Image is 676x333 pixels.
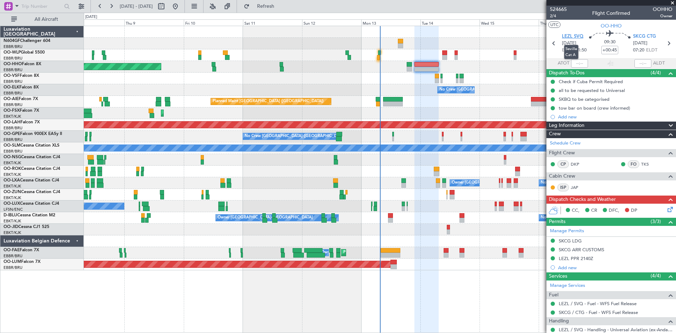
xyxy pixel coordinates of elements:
span: OO-LUX [4,202,20,206]
span: ELDT [646,47,657,54]
div: Thu 16 [539,19,598,26]
a: EBKT/KJK [4,114,21,119]
span: ATOT [558,60,569,67]
div: Add new [558,265,672,271]
span: SKCG CTG [633,33,656,40]
a: EBBR/BRU [4,265,23,270]
span: DP [631,207,637,214]
span: OO-LXA [4,178,20,183]
span: OO-ZUN [4,190,21,194]
a: EBBR/BRU [4,125,23,131]
div: Fri 10 [184,19,243,26]
a: OO-HHOFalcon 8X [4,62,41,66]
a: Schedule Crew [550,140,581,147]
div: Add new [558,114,672,120]
a: EBKT/KJK [4,172,21,177]
div: ISP [557,184,569,191]
button: Refresh [240,1,283,12]
span: Dispatch Checks and Weather [549,196,616,204]
span: (3/3) [651,218,661,225]
span: CC, [572,207,580,214]
span: OO-WLP [4,50,21,55]
span: OO-AIE [4,97,19,101]
a: LEZL / SVQ - Fuel - WFS Fuel Release [559,301,637,307]
a: EBKT/KJK [4,184,21,189]
input: Trip Number [21,1,62,12]
span: Leg Information [549,122,584,130]
span: OO-LUM [4,260,21,264]
span: Cabin Crew [549,172,575,180]
div: Sat 11 [243,19,302,26]
span: OO-LAH [4,120,20,124]
div: SKBQ to be categorised [559,96,609,102]
span: OO-HHO [4,62,22,66]
a: OO-FSXFalcon 7X [4,109,39,113]
span: 524665 [550,6,567,13]
div: Owner [GEOGRAPHIC_DATA]-[GEOGRAPHIC_DATA] [452,178,547,188]
div: No Crew [GEOGRAPHIC_DATA] ([GEOGRAPHIC_DATA] National) [541,178,659,188]
div: tow bar on board (crew informed) [559,105,630,111]
a: EBKT/KJK [4,160,21,166]
div: No Crew [GEOGRAPHIC_DATA] ([GEOGRAPHIC_DATA] National) [439,85,557,95]
a: OO-ZUNCessna Citation CJ4 [4,190,60,194]
span: Fuel [549,291,558,299]
span: 2/4 [550,13,567,19]
a: EBKT/KJK [4,218,21,224]
span: CR [591,207,597,214]
div: Mon 13 [361,19,420,26]
div: FO [628,160,639,168]
a: EBBR/BRU [4,44,23,49]
span: N604GF [4,39,20,43]
span: Owner [653,13,672,19]
a: LEZL / SVQ - Handling - Universal Aviation (ex-Andalucia Aviation) LEZL/SVQ [559,327,672,333]
a: EBKT/KJK [4,195,21,201]
a: EBBR/BRU [4,137,23,142]
span: Dispatch To-Dos [549,69,584,77]
span: OO-SLM [4,143,20,148]
span: OO-FSX [4,109,20,113]
a: OO-LUXCessna Citation CJ4 [4,202,59,206]
a: OO-LUMFalcon 7X [4,260,40,264]
span: All Aircraft [18,17,74,22]
span: OO-ELK [4,85,19,90]
a: TKS [641,161,657,167]
span: ALDT [653,60,665,67]
div: Wed 8 [65,19,124,26]
span: Crew [549,130,561,138]
span: OO-GPE [4,132,20,136]
div: No Crew Kortrijk-[GEOGRAPHIC_DATA] [541,212,613,223]
a: SKCG / CTG - Fuel - WFS Fuel Release [559,309,638,315]
span: DFC, [609,207,619,214]
a: OO-SLMCessna Citation XLS [4,143,60,148]
a: OO-FAEFalcon 7X [4,248,39,252]
div: SKCG ARR CUSTOMS [559,247,604,253]
a: EBKT/KJK [4,230,21,235]
a: OO-ROKCessna Citation CJ4 [4,167,60,171]
span: LEZL SVQ [562,33,583,40]
a: EBBR/BRU [4,56,23,61]
a: EBBR/BRU [4,149,23,154]
a: OO-LAHFalcon 7X [4,120,40,124]
div: all to be requested to Universal [559,87,625,93]
span: (4/4) [651,69,661,76]
a: EBBR/BRU [4,67,23,73]
a: DKP [571,161,587,167]
div: Check if Cuba Permit Required [559,79,623,85]
a: Manage Permits [550,228,584,235]
span: [DATE] [633,40,647,47]
div: Wed 15 [480,19,539,26]
div: CP [557,160,569,168]
a: OO-ELKFalcon 8X [4,85,39,90]
span: OOHHO [653,6,672,13]
button: All Aircraft [8,14,76,25]
span: D-IBLU [4,213,17,217]
div: Planned Maint [GEOGRAPHIC_DATA] ([GEOGRAPHIC_DATA]) [213,96,324,107]
span: Refresh [251,4,281,9]
span: Handling [549,317,569,325]
div: Owner [GEOGRAPHIC_DATA]-[GEOGRAPHIC_DATA] [218,212,313,223]
a: OO-AIEFalcon 7X [4,97,38,101]
span: OO-HHO [601,22,622,30]
button: UTC [548,21,561,28]
a: OO-NSGCessna Citation CJ4 [4,155,60,159]
div: Planned Maint Kortrijk-[GEOGRAPHIC_DATA] [163,108,245,118]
